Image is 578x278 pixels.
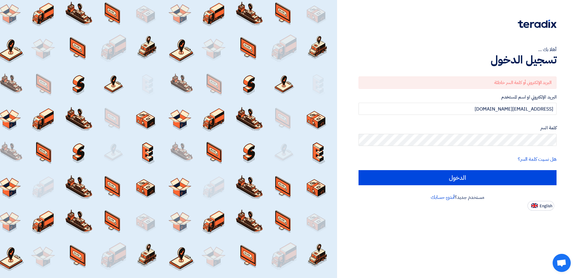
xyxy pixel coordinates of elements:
[359,76,557,89] div: البريد الإلكتروني أو كلمة السر خاطئة
[553,254,571,272] div: Open chat
[359,94,557,101] label: البريد الإلكتروني او اسم المستخدم
[540,204,552,208] span: English
[518,156,557,163] a: هل نسيت كلمة السر؟
[359,124,557,131] label: كلمة السر
[359,53,557,66] h1: تسجيل الدخول
[431,194,455,201] a: أنشئ حسابك
[531,203,538,208] img: en-US.png
[359,170,557,185] input: الدخول
[359,46,557,53] div: أهلا بك ...
[359,194,557,201] div: مستخدم جديد؟
[518,20,557,28] img: Teradix logo
[359,103,557,115] input: أدخل بريد العمل الإلكتروني او اسم المستخدم الخاص بك ...
[528,201,554,211] button: English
